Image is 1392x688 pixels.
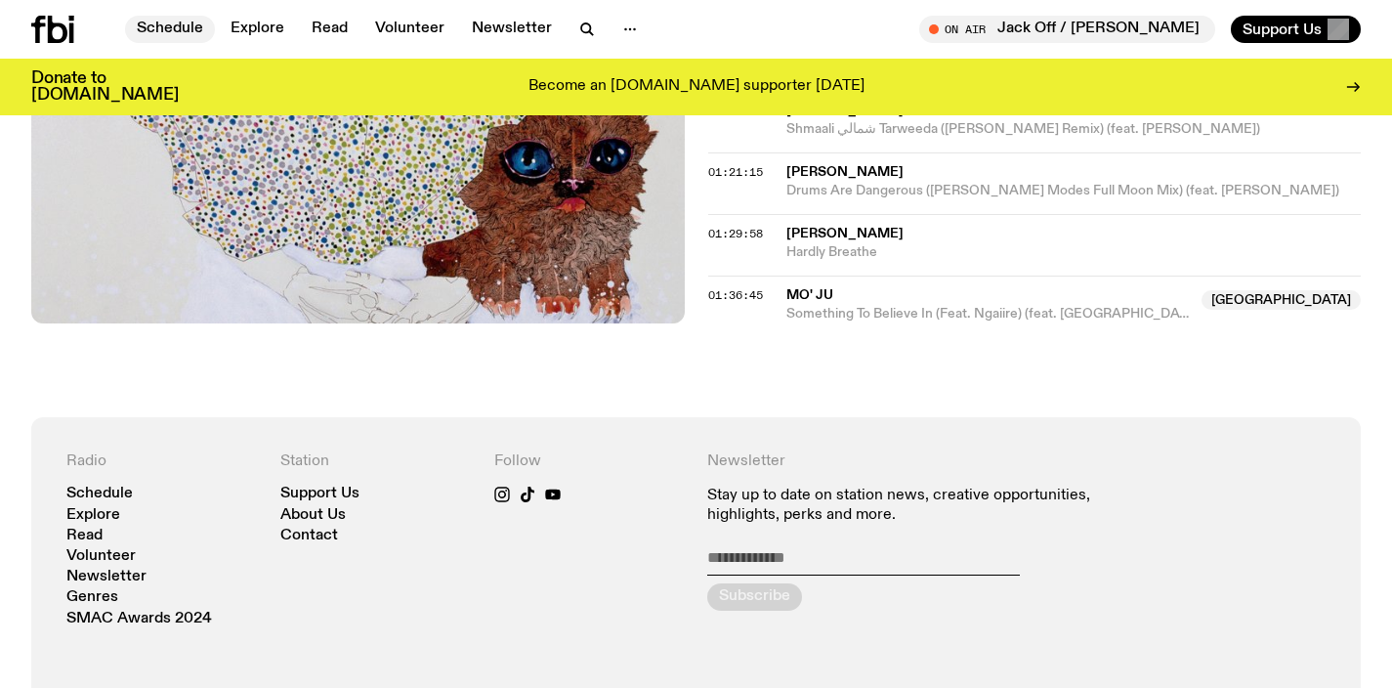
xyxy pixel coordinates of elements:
button: Support Us [1231,16,1361,43]
h4: Station [280,452,471,471]
a: SMAC Awards 2024 [66,612,212,626]
span: Support Us [1243,21,1322,38]
span: [GEOGRAPHIC_DATA] [1202,290,1361,310]
a: Volunteer [66,549,136,564]
button: Subscribe [707,583,802,611]
h4: Newsletter [707,452,1112,471]
button: On AirJack Off / [PERSON_NAME] [919,16,1215,43]
p: Stay up to date on station news, creative opportunities, highlights, perks and more. [707,487,1112,524]
a: Contact [280,529,338,543]
p: Become an [DOMAIN_NAME] supporter [DATE] [528,78,865,96]
a: Newsletter [460,16,564,43]
a: Explore [219,16,296,43]
a: Read [300,16,359,43]
a: Explore [66,508,120,523]
span: Mo' Ju [786,288,833,302]
a: Schedule [66,487,133,501]
span: [PERSON_NAME] [786,165,904,179]
a: About Us [280,508,346,523]
a: Newsletter [66,570,147,584]
a: Genres [66,590,118,605]
span: [PERSON_NAME] [786,227,904,240]
span: 01:21:15 [708,164,763,180]
span: Shmaali شمالي Tarweeda ([PERSON_NAME] Remix) (feat. [PERSON_NAME]) [786,120,1362,139]
span: Hardly Breathe [786,243,1362,262]
span: 01:36:45 [708,287,763,303]
h4: Radio [66,452,257,471]
a: Schedule [125,16,215,43]
span: Something To Believe In (Feat. Ngaiire) (feat. [GEOGRAPHIC_DATA]) [786,305,1191,323]
span: Drums Are Dangerous ([PERSON_NAME] Modes Full Moon Mix) (feat. [PERSON_NAME]) [786,182,1362,200]
h4: Follow [494,452,685,471]
a: Support Us [280,487,359,501]
a: Read [66,529,103,543]
span: 01:29:58 [708,226,763,241]
a: Volunteer [363,16,456,43]
h3: Donate to [DOMAIN_NAME] [31,70,179,104]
